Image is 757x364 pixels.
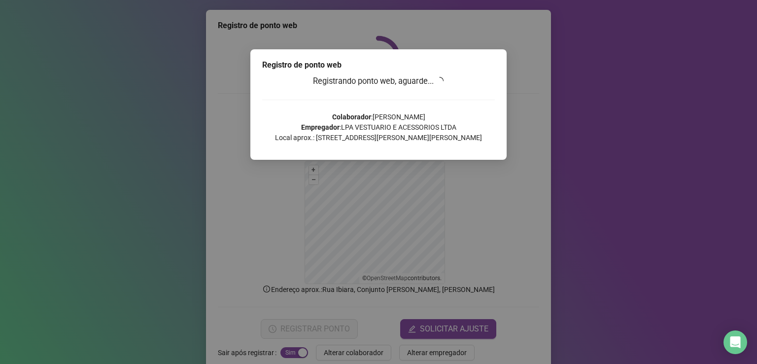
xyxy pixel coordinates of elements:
[301,123,340,131] strong: Empregador
[723,330,747,354] div: Open Intercom Messenger
[262,112,495,143] p: : [PERSON_NAME] : LPA VESTUARIO E ACESSORIOS LTDA Local aprox.: [STREET_ADDRESS][PERSON_NAME][PER...
[262,59,495,71] div: Registro de ponto web
[435,76,444,85] span: loading
[332,113,371,121] strong: Colaborador
[262,75,495,88] h3: Registrando ponto web, aguarde...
